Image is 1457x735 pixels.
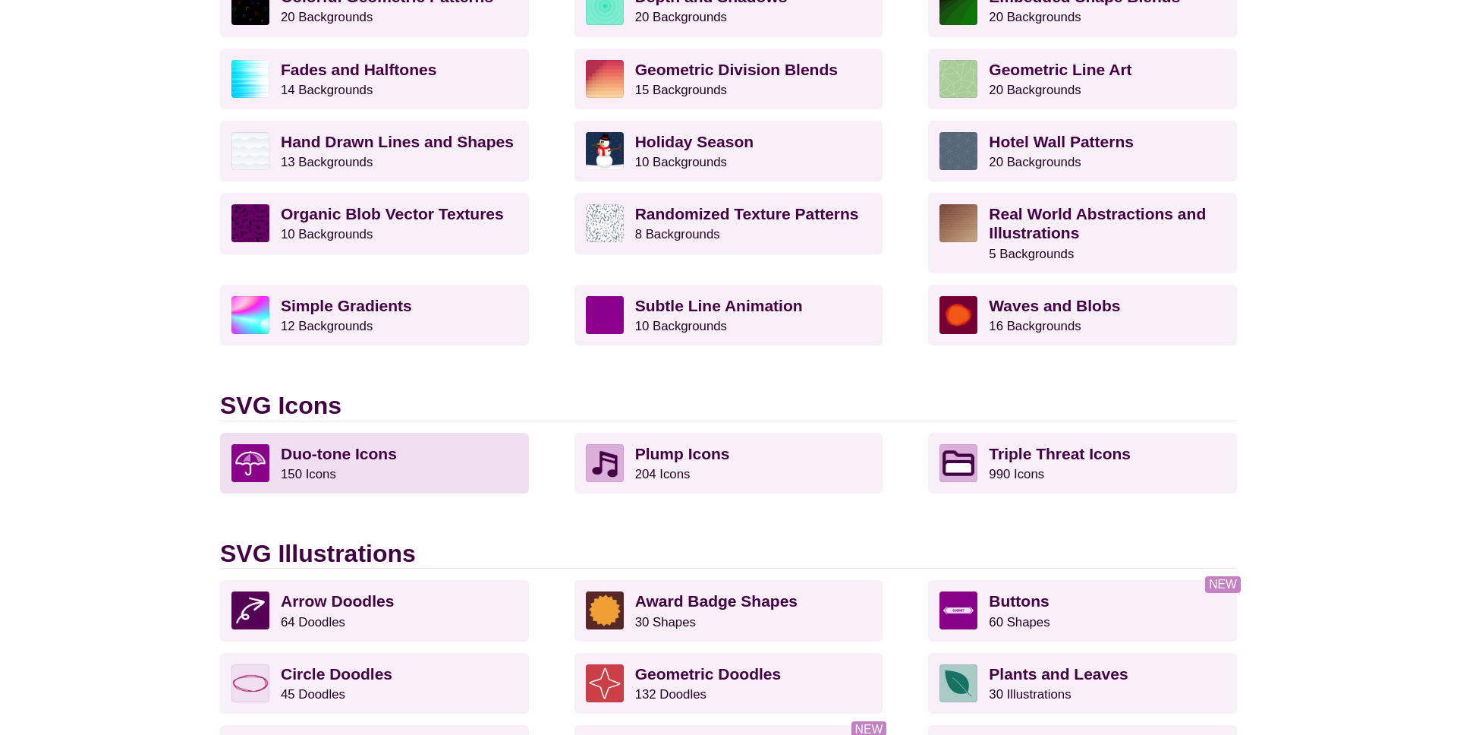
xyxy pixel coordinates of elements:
[635,155,727,169] small: 10 Backgrounds
[281,227,373,241] small: 10 Backgrounds
[635,297,803,314] strong: Subtle Line Animation
[989,205,1206,241] strong: Real World Abstractions and Illustrations
[281,445,397,462] strong: Duo-tone Icons
[989,155,1081,169] small: 20 Backgrounds
[220,285,529,345] a: Simple Gradients12 Backgrounds
[574,433,883,494] a: Plump Icons204 Icons
[989,592,1049,610] strong: Buttons
[635,592,798,610] strong: Award Badge Shapes
[928,49,1237,109] a: Geometric Line Art20 Backgrounds
[574,580,883,641] a: Award Badge Shapes30 Shapes
[281,319,373,333] small: 12 Backgrounds
[939,204,977,242] img: wooden floor pattern
[281,615,345,629] small: 64 Doodles
[635,10,727,24] small: 20 Backgrounds
[281,205,504,222] strong: Organic Blob Vector Textures
[989,83,1081,97] small: 20 Backgrounds
[220,121,529,181] a: Hand Drawn Lines and Shapes13 Backgrounds
[989,319,1081,333] small: 16 Backgrounds
[635,319,727,333] small: 10 Backgrounds
[231,132,269,170] img: white subtle wave background
[989,615,1049,629] small: 60 Shapes
[586,60,624,98] img: red-to-yellow gradient large pixel grid
[989,687,1071,702] small: 30 Illustrations
[635,83,727,97] small: 15 Backgrounds
[586,296,624,334] img: a line grid with a slope perspective
[220,433,529,494] a: Duo-tone Icons150 Icons
[939,132,977,170] img: intersecting outlined circles formation pattern
[928,653,1237,714] a: Plants and Leaves30 Illustrations
[635,615,696,629] small: 30 Shapes
[574,193,883,254] a: Randomized Texture Patterns8 Backgrounds
[231,591,269,629] img: twisting arrow
[928,580,1237,641] a: Buttons60 Shapes
[231,664,269,702] img: svg double circle
[635,467,691,481] small: 204 Icons
[939,591,977,629] img: button with arrow caps
[220,49,529,109] a: Fades and Halftones14 Backgrounds
[586,132,624,170] img: vector art snowman with black hat, branch arms, and carrot nose
[989,247,1074,261] small: 5 Backgrounds
[939,444,977,482] img: Folder icon
[231,444,269,482] img: umbrella icon
[574,285,883,345] a: Subtle Line Animation10 Backgrounds
[281,61,436,78] strong: Fades and Halftones
[574,49,883,109] a: Geometric Division Blends15 Backgrounds
[574,121,883,181] a: Holiday Season10 Backgrounds
[586,591,624,629] img: Award Badge Shape
[635,687,706,702] small: 132 Doodles
[574,653,883,714] a: Geometric Doodles132 Doodles
[989,467,1044,481] small: 990 Icons
[231,204,269,242] img: Purple vector splotches
[928,121,1237,181] a: Hotel Wall Patterns20 Backgrounds
[635,133,754,150] strong: Holiday Season
[989,61,1131,78] strong: Geometric Line Art
[281,133,514,150] strong: Hand Drawn Lines and Shapes
[928,285,1237,345] a: Waves and Blobs16 Backgrounds
[220,391,1237,421] h2: SVG Icons
[635,227,720,241] small: 8 Backgrounds
[220,193,529,254] a: Organic Blob Vector Textures10 Backgrounds
[928,433,1237,494] a: Triple Threat Icons990 Icons
[635,61,838,78] strong: Geometric Division Blends
[635,205,859,222] strong: Randomized Texture Patterns
[989,445,1131,462] strong: Triple Threat Icons
[586,204,624,242] img: gray texture pattern on white
[281,83,373,97] small: 14 Backgrounds
[281,297,412,314] strong: Simple Gradients
[281,10,373,24] small: 20 Backgrounds
[231,60,269,98] img: blue lights stretching horizontally over white
[989,665,1128,683] strong: Plants and Leaves
[939,60,977,98] img: geometric web of connecting lines
[989,297,1120,314] strong: Waves and Blobs
[586,664,624,702] img: hand-drawn star outline doodle
[939,664,977,702] img: vector leaf
[281,155,373,169] small: 13 Backgrounds
[586,444,624,482] img: Musical note icon
[281,467,336,481] small: 150 Icons
[281,687,345,702] small: 45 Doodles
[989,10,1081,24] small: 20 Backgrounds
[281,592,394,610] strong: Arrow Doodles
[989,133,1134,150] strong: Hotel Wall Patterns
[281,665,392,683] strong: Circle Doodles
[939,296,977,334] img: various uneven centered blobs
[220,580,529,641] a: Arrow Doodles64 Doodles
[635,665,782,683] strong: Geometric Doodles
[928,193,1237,273] a: Real World Abstractions and Illustrations5 Backgrounds
[220,539,1237,569] h2: SVG Illustrations
[220,653,529,714] a: Circle Doodles45 Doodles
[231,296,269,334] img: colorful radial mesh gradient rainbow
[635,445,730,462] strong: Plump Icons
